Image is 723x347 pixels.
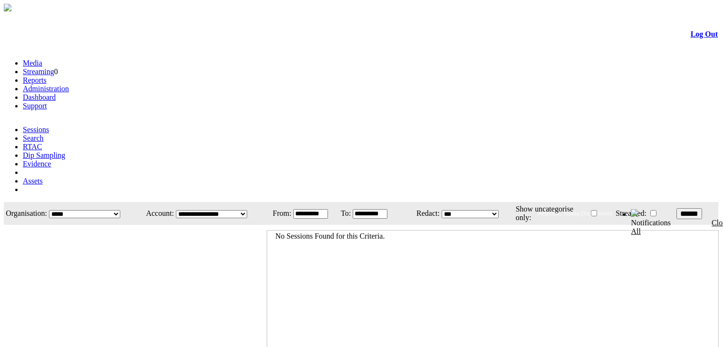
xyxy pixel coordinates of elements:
a: RTAC [23,143,42,151]
td: To: [338,203,352,224]
div: Notifications [631,219,699,236]
a: Log Out [691,30,718,38]
a: Administration [23,85,69,93]
a: Dip Sampling [23,151,65,159]
td: Account: [139,203,174,224]
span: No Sessions Found for this Criteria. [275,232,385,240]
a: Search [23,134,44,142]
img: bell24.png [631,209,638,217]
a: Sessions [23,125,49,134]
span: Welcome, Thariq (Supervisor) [537,210,612,217]
a: Media [23,59,42,67]
td: Redact: [397,203,440,224]
span: Show uncategorise only: [516,205,573,222]
a: Assets [23,177,43,185]
a: Reports [23,76,47,84]
a: Dashboard [23,93,56,101]
td: From: [268,203,292,224]
span: 0 [54,67,58,76]
a: Evidence [23,160,51,168]
a: Streaming [23,67,54,76]
td: Organisation: [5,203,48,224]
a: Support [23,102,47,110]
img: arrow-3.png [4,4,11,11]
